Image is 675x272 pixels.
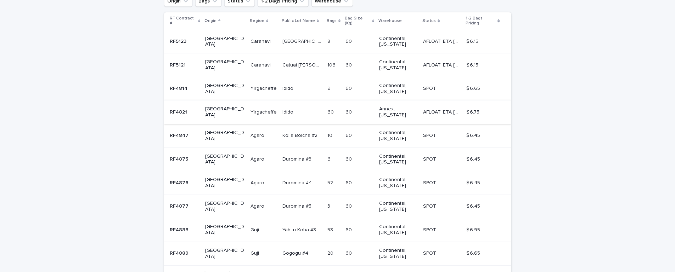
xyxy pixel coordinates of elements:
[251,226,260,233] p: Guji
[423,155,438,162] p: SPOT
[170,37,188,45] p: RF5123
[251,179,266,186] p: Agaro
[327,37,332,45] p: 8
[327,249,335,256] p: 20
[345,84,353,92] p: 60
[345,15,370,28] p: Bag Size (Kg)
[423,84,438,92] p: SPOT
[466,179,482,186] p: $ 6.45
[164,218,511,242] tr: RF4888RF4888 [GEOGRAPHIC_DATA]GujiGuji Yabitu Koba #3Yabitu Koba #3 5353 6060 Continental, [US_ST...
[205,177,244,189] p: [GEOGRAPHIC_DATA]
[345,131,353,139] p: 60
[423,179,438,186] p: SPOT
[423,226,438,233] p: SPOT
[423,37,462,45] p: AFLOAT: ETA 10-15-2025
[282,17,315,25] p: Public Lot Name
[205,130,244,142] p: [GEOGRAPHIC_DATA]
[327,108,335,115] p: 60
[205,224,244,236] p: [GEOGRAPHIC_DATA]
[164,242,511,265] tr: RF4889RF4889 [GEOGRAPHIC_DATA]GujiGuji Gogogu #4Gogogu #4 2020 6060 Continental, [US_STATE] SPOTS...
[345,108,353,115] p: 60
[170,61,187,68] p: RF5121
[251,249,260,256] p: Guji
[170,249,190,256] p: RF4889
[423,131,438,139] p: SPOT
[164,30,511,53] tr: RF5123RF5123 [GEOGRAPHIC_DATA]CaranaviCaranavi [GEOGRAPHIC_DATA][GEOGRAPHIC_DATA] 88 6060 Contine...
[466,108,481,115] p: $ 6.75
[205,83,244,95] p: [GEOGRAPHIC_DATA]
[205,36,244,48] p: [GEOGRAPHIC_DATA]
[164,77,511,100] tr: RF4814RF4814 [GEOGRAPHIC_DATA]YirgacheffeYirgacheffe IdidoIdido 99 6060 Continental, [US_STATE] S...
[423,249,438,256] p: SPOT
[282,226,317,233] p: Yabitu Koba #3
[466,202,482,209] p: $ 6.45
[205,106,244,118] p: [GEOGRAPHIC_DATA]
[345,202,353,209] p: 60
[251,202,266,209] p: Agaro
[205,248,244,260] p: [GEOGRAPHIC_DATA]
[282,155,313,162] p: Duromina #3
[170,202,190,209] p: RF4877
[164,195,511,218] tr: RF4877RF4877 [GEOGRAPHIC_DATA]AgaroAgaro Duromina #5Duromina #5 33 6060 Continental, [US_STATE] S...
[466,226,482,233] p: $ 6.95
[466,155,482,162] p: $ 6.45
[164,100,511,124] tr: RF4821RF4821 [GEOGRAPHIC_DATA]YirgacheffeYirgacheffe IdidoIdido 6060 6060 Annex, [US_STATE] AFLOA...
[282,179,313,186] p: Duromina #4
[170,131,190,139] p: RF4847
[170,108,189,115] p: RF4821
[466,37,480,45] p: $ 6.15
[327,202,332,209] p: 3
[327,155,332,162] p: 6
[170,84,189,92] p: RF4814
[327,179,334,186] p: 52
[422,17,436,25] p: Status
[466,15,496,28] p: 1-2 Bags Pricing
[251,131,266,139] p: Agaro
[250,17,264,25] p: Region
[164,124,511,147] tr: RF4847RF4847 [GEOGRAPHIC_DATA]AgaroAgaro Kolla Bolcha #2Kolla Bolcha #2 1010 6060 Continental, [U...
[251,61,272,68] p: Caranavi
[205,201,244,213] p: [GEOGRAPHIC_DATA]
[170,226,190,233] p: RF4888
[251,108,278,115] p: Yirgacheffe
[327,61,337,68] p: 106
[345,155,353,162] p: 60
[327,84,332,92] p: 9
[466,131,482,139] p: $ 6.45
[282,202,313,209] p: Duromina #5
[170,155,190,162] p: RF4875
[170,179,190,186] p: RF4876
[251,37,272,45] p: Caranavi
[282,37,323,45] p: [GEOGRAPHIC_DATA]
[164,171,511,195] tr: RF4876RF4876 [GEOGRAPHIC_DATA]AgaroAgaro Duromina #4Duromina #4 5252 6060 Continental, [US_STATE]...
[423,61,462,68] p: AFLOAT: ETA 10-15-2025
[204,17,216,25] p: Origin
[164,53,511,77] tr: RF5121RF5121 [GEOGRAPHIC_DATA]CaranaviCaranavi Catuai [PERSON_NAME]Catuai [PERSON_NAME] 106106 60...
[282,108,295,115] p: Idido
[282,84,295,92] p: Idido
[345,37,353,45] p: 60
[170,15,197,28] p: RF Contract #
[282,61,323,68] p: Catuai [PERSON_NAME]
[251,84,278,92] p: Yirgacheffe
[251,155,266,162] p: Agaro
[164,147,511,171] tr: RF4875RF4875 [GEOGRAPHIC_DATA]AgaroAgaro Duromina #3Duromina #3 66 6060 Continental, [US_STATE] S...
[345,249,353,256] p: 60
[423,202,438,209] p: SPOT
[466,84,482,92] p: $ 6.65
[378,17,402,25] p: Warehouse
[423,108,462,115] p: AFLOAT: ETA 09-28-2025
[466,249,482,256] p: $ 6.65
[345,226,353,233] p: 60
[466,61,480,68] p: $ 6.15
[327,226,334,233] p: 53
[282,249,310,256] p: Gogogu #4
[327,131,334,139] p: 10
[205,154,244,166] p: [GEOGRAPHIC_DATA]
[345,179,353,186] p: 60
[345,61,353,68] p: 60
[282,131,319,139] p: Kolla Bolcha #2
[205,59,244,71] p: [GEOGRAPHIC_DATA]
[327,17,337,25] p: Bags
